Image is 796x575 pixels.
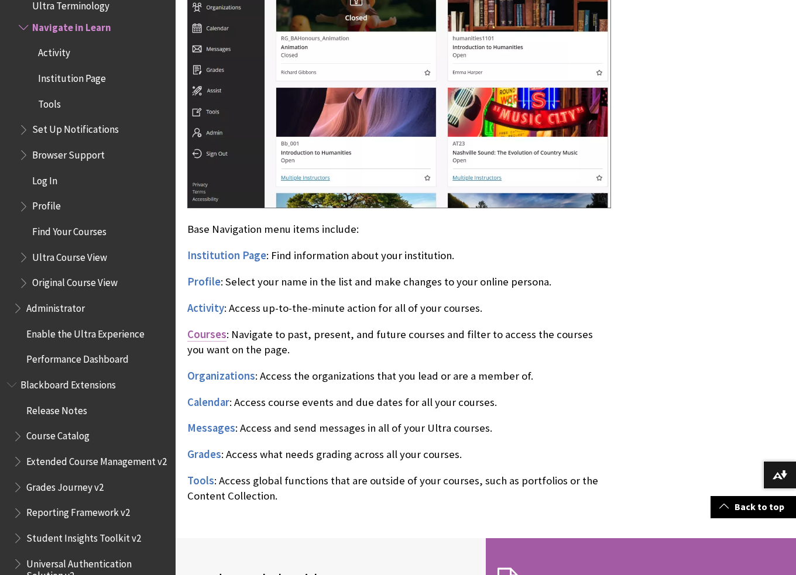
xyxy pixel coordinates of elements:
[187,275,221,289] a: Profile
[187,301,224,315] a: Activity
[26,324,145,340] span: Enable the Ultra Experience
[187,248,611,263] p: : Find information about your institution.
[187,447,221,462] a: Grades
[187,301,611,316] p: : Access up-to-the-minute action for all of your courses.
[187,395,229,409] span: Calendar
[26,528,141,544] span: Student Insights Toolkit v2
[32,197,61,212] span: Profile
[187,369,255,383] a: Organizations
[187,249,266,263] a: Institution Page
[32,120,119,136] span: Set Up Notifications
[187,249,266,262] span: Institution Page
[26,350,129,366] span: Performance Dashboard
[26,401,87,416] span: Release Notes
[26,503,130,519] span: Reporting Framework v2
[187,222,611,237] p: Base Navigation menu items include:
[187,274,611,290] p: : Select your name in the list and make changes to your online persona.
[26,477,104,493] span: Grades Journey v2
[20,375,116,391] span: Blackboard Extensions
[26,452,167,467] span: Extended Course Management v2
[32,145,105,161] span: Browser Support
[32,273,118,289] span: Original Course View
[187,327,611,357] p: : Navigate to past, present, and future courses and filter to access the courses you want on the ...
[187,473,611,504] p: : Access global functions that are outside of your courses, such as portfolios or the Content Col...
[187,474,214,488] a: Tools
[187,328,227,342] a: Courses
[187,421,235,435] span: Messages
[38,43,70,59] span: Activity
[187,447,611,462] p: : Access what needs grading across all your courses.
[26,426,90,442] span: Course Catalog
[187,421,611,436] p: : Access and send messages in all of your Ultra courses.
[32,222,107,237] span: Find Your Courses
[32,18,111,33] span: Navigate in Learn
[32,247,107,263] span: Ultra Course View
[187,447,221,461] span: Grades
[26,298,85,314] span: Administrator
[32,171,57,187] span: Log In
[187,421,235,435] a: Messages
[187,328,227,341] span: Courses
[711,496,796,518] a: Back to top
[38,94,61,110] span: Tools
[187,395,229,409] a: Calendar
[187,369,611,384] p: : Access the organizations that you lead or are a member of.
[187,395,611,410] p: : Access course events and due dates for all your courses.
[38,68,106,84] span: Institution Page
[187,301,224,315] span: Activity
